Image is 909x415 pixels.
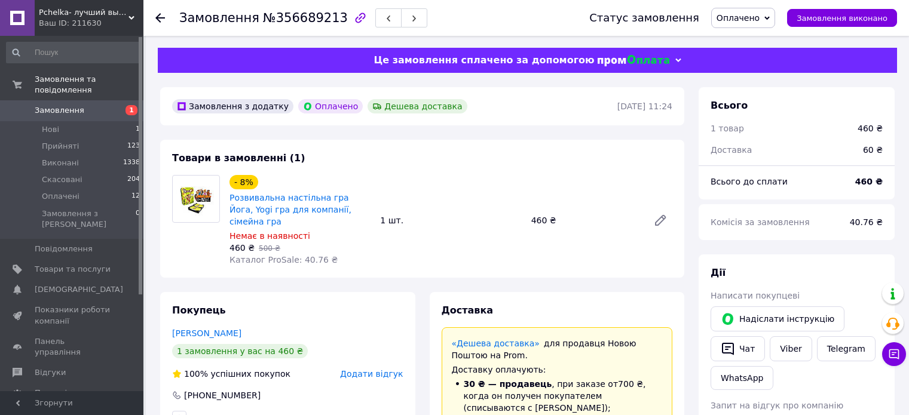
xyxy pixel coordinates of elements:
span: Замовлення [179,11,259,25]
span: Дії [711,267,726,278]
span: Запит на відгук про компанію [711,401,843,410]
span: Товари та послуги [35,264,111,275]
div: Дешева доставка [368,99,467,113]
span: 123 [127,141,140,152]
div: 1 замовлення у вас на 460 ₴ [172,344,308,358]
a: WhatsApp [711,366,773,390]
span: Pchelka- лучший выбор [39,7,128,18]
input: Пошук [6,42,141,63]
span: №356689213 [263,11,348,25]
span: 30 ₴ — продавець [464,379,552,389]
li: , при заказе от 700 ₴ , когда он получен покупателем (списываются с [PERSON_NAME]); [452,378,663,414]
span: Написати покупцеві [711,291,800,300]
span: 204 [127,174,140,185]
span: Замовлення та повідомлення [35,74,143,96]
span: Замовлення [35,105,84,116]
div: Статус замовлення [589,12,699,24]
b: 460 ₴ [855,177,883,186]
a: «Дешева доставка» [452,339,540,348]
span: Повідомлення [35,244,93,254]
span: 1338 [123,158,140,168]
span: 1 товар [711,124,744,133]
span: 12 [131,191,140,202]
span: Покупець [172,305,226,316]
span: Панель управління [35,336,111,358]
button: Чат з покупцем [882,342,906,366]
span: 1 [136,124,140,135]
span: Показники роботи компанії [35,305,111,326]
div: 60 ₴ [856,137,890,163]
span: Нові [42,124,59,135]
span: Замовлення з [PERSON_NAME] [42,208,136,230]
span: Відгуки [35,367,66,378]
span: Виконані [42,158,79,168]
div: Замовлення з додатку [172,99,293,113]
div: Повернутися назад [155,12,165,24]
span: Доставка [442,305,494,316]
img: Розвивальна настільна гра Йога, Yogi гра для компанії, сімейна гра [173,183,219,216]
div: Доставку оплачують: [452,364,663,376]
a: [PERSON_NAME] [172,328,241,338]
span: [DEMOGRAPHIC_DATA] [35,284,123,295]
span: Товари в замовленні (1) [172,152,305,164]
div: - 8% [229,175,258,189]
span: Всього до сплати [711,177,788,186]
span: Скасовані [42,174,82,185]
button: Чат [711,336,765,361]
a: Редагувати [648,208,672,232]
a: Розвивальна настільна гра Йога, Yogi гра для компанії, сімейна гра [229,193,351,226]
span: 100% [184,369,208,379]
span: Каталог ProSale: 40.76 ₴ [229,255,338,265]
div: 1 шт. [375,212,526,229]
button: Надіслати інструкцію [711,306,844,331]
div: Оплачено [298,99,363,113]
button: Замовлення виконано [787,9,897,27]
div: 460 ₴ [527,212,644,229]
span: 0 [136,208,140,230]
span: Замовлення виконано [797,14,887,23]
div: [PHONE_NUMBER] [183,389,262,401]
span: Це замовлення сплачено за допомогою [374,54,594,66]
span: Доставка [711,145,752,155]
span: Немає в наявності [229,231,310,241]
a: Telegram [817,336,876,361]
span: 40.76 ₴ [850,217,883,227]
span: Комісія за замовлення [711,217,810,227]
div: 460 ₴ [858,122,883,134]
span: Покупці [35,388,67,398]
span: Прийняті [42,141,79,152]
span: 460 ₴ [229,243,255,253]
span: Оплачено [717,13,760,23]
span: Оплачені [42,191,79,202]
span: Додати відгук [340,369,403,379]
img: evopay logo [598,55,669,66]
div: для продавця Новою Поштою на Prom. [452,337,663,361]
div: успішних покупок [172,368,290,380]
time: [DATE] 11:24 [617,102,672,111]
a: Viber [770,336,812,361]
div: Ваш ID: 211630 [39,18,143,29]
span: 500 ₴ [259,244,280,253]
span: Всього [711,100,748,111]
span: 1 [126,105,137,115]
